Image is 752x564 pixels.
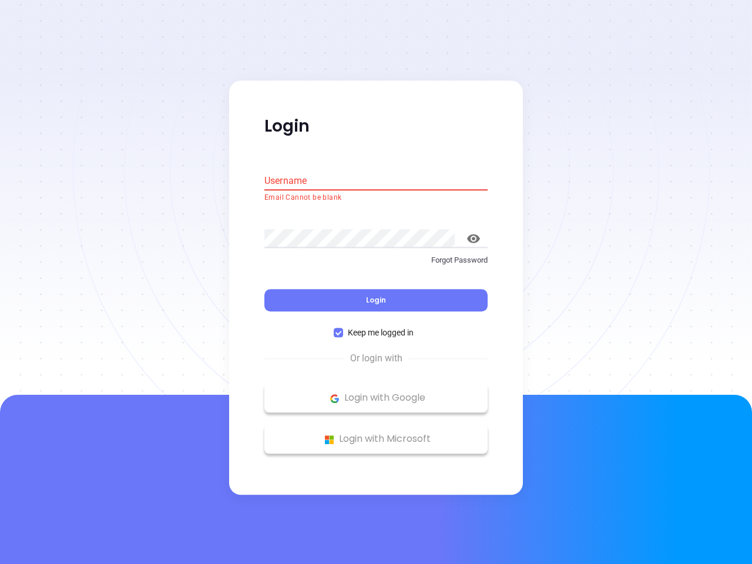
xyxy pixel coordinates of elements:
span: Or login with [344,352,408,366]
p: Forgot Password [264,254,488,266]
a: Forgot Password [264,254,488,276]
p: Login with Google [270,390,482,407]
p: Login [264,116,488,137]
button: Google Logo Login with Google [264,384,488,413]
span: Keep me logged in [343,327,418,340]
p: Email Cannot be blank [264,192,488,204]
span: Login [366,296,386,305]
button: Login [264,290,488,312]
img: Google Logo [327,391,342,406]
button: Microsoft Logo Login with Microsoft [264,425,488,454]
img: Microsoft Logo [322,432,337,447]
button: toggle password visibility [459,224,488,253]
p: Login with Microsoft [270,431,482,448]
